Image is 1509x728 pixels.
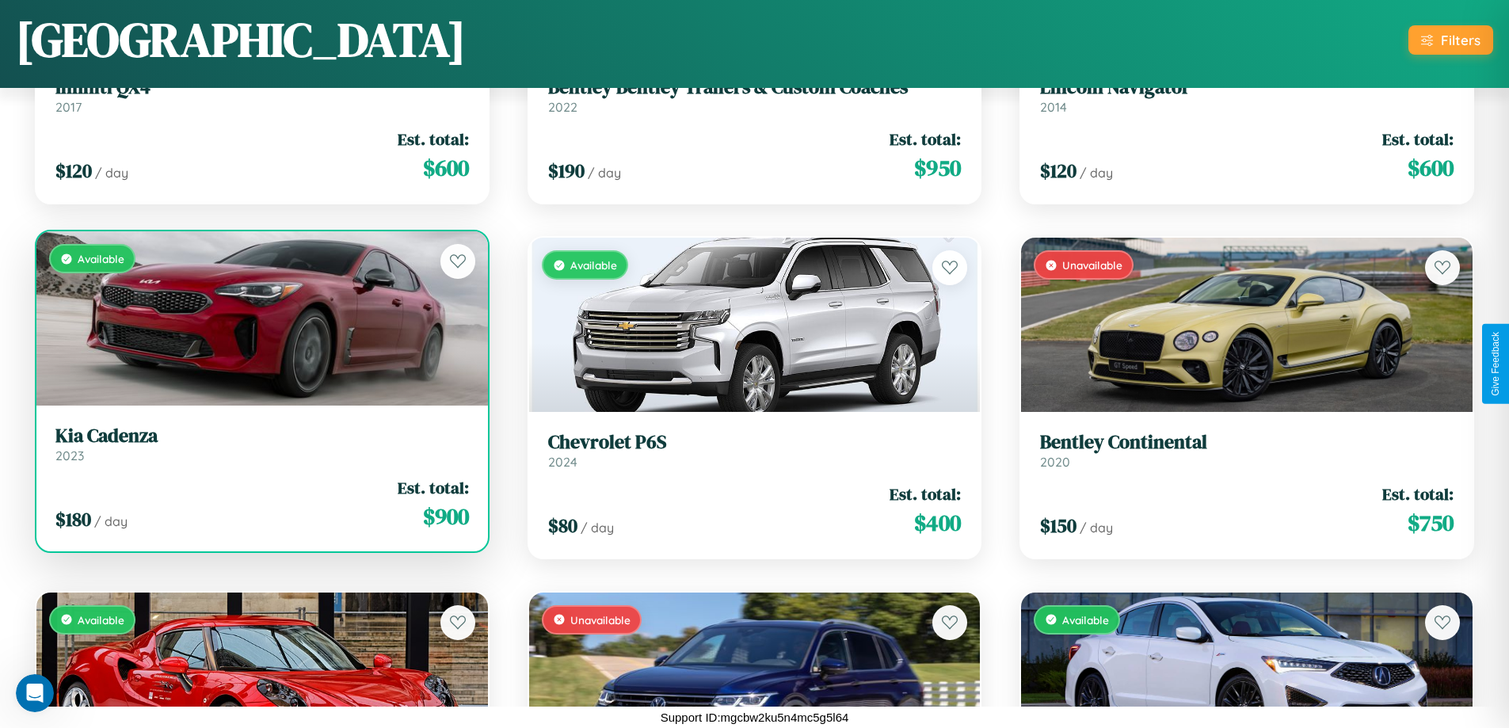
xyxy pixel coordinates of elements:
span: 2014 [1040,99,1067,115]
p: Support ID: mgcbw2ku5n4mc5g5l64 [661,707,849,728]
span: $ 600 [1408,152,1454,184]
h1: [GEOGRAPHIC_DATA] [16,7,466,72]
button: Filters [1408,25,1493,55]
span: Est. total: [1382,128,1454,151]
span: Available [78,252,124,265]
h3: Bentley Bentley Trailers & Custom Coaches [548,76,962,99]
span: / day [95,165,128,181]
span: / day [1080,520,1113,536]
span: / day [1080,165,1113,181]
h3: Infiniti QX4 [55,76,469,99]
span: Est. total: [890,128,961,151]
div: Give Feedback [1490,332,1501,396]
a: Kia Cadenza2023 [55,425,469,463]
span: 2020 [1040,454,1070,470]
span: 2017 [55,99,82,115]
span: 2024 [548,454,577,470]
span: $ 750 [1408,507,1454,539]
h3: Chevrolet P6S [548,431,962,454]
span: $ 900 [423,501,469,532]
span: Available [1062,613,1109,627]
span: Available [570,258,617,272]
span: $ 190 [548,158,585,184]
span: / day [581,520,614,536]
span: $ 180 [55,506,91,532]
span: $ 950 [914,152,961,184]
h3: Lincoln Navigator [1040,76,1454,99]
span: Est. total: [398,128,469,151]
a: Chevrolet P6S2024 [548,431,962,470]
span: Est. total: [398,476,469,499]
a: Bentley Bentley Trailers & Custom Coaches2022 [548,76,962,115]
span: / day [94,513,128,529]
span: Est. total: [890,482,961,505]
span: / day [588,165,621,181]
a: Infiniti QX42017 [55,76,469,115]
span: Available [78,613,124,627]
span: 2022 [548,99,577,115]
div: Filters [1441,32,1480,48]
span: $ 120 [1040,158,1076,184]
span: 2023 [55,448,84,463]
span: $ 600 [423,152,469,184]
span: $ 80 [548,513,577,539]
a: Lincoln Navigator2014 [1040,76,1454,115]
iframe: Intercom live chat [16,674,54,712]
h3: Bentley Continental [1040,431,1454,454]
span: $ 120 [55,158,92,184]
span: Unavailable [1062,258,1122,272]
span: $ 400 [914,507,961,539]
span: Est. total: [1382,482,1454,505]
a: Bentley Continental2020 [1040,431,1454,470]
span: $ 150 [1040,513,1076,539]
span: Unavailable [570,613,631,627]
h3: Kia Cadenza [55,425,469,448]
